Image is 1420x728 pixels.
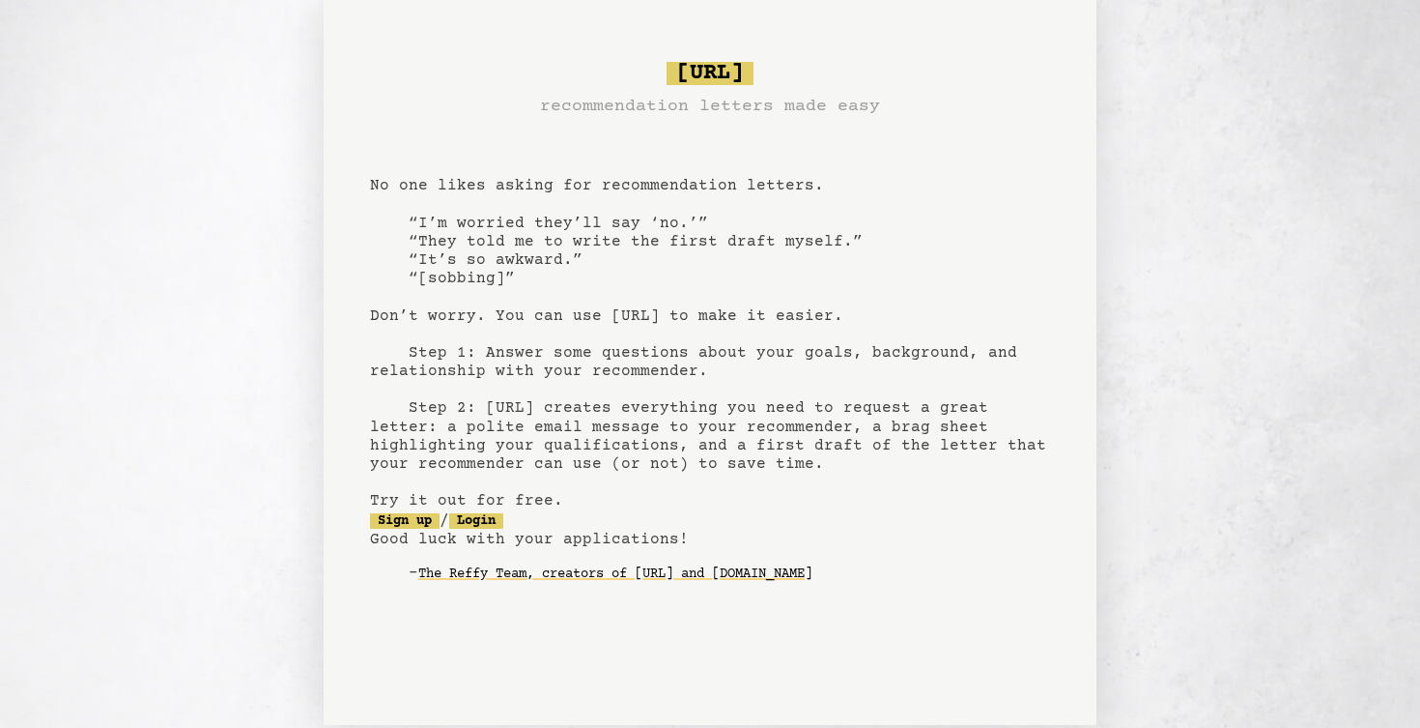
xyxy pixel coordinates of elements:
a: Sign up [370,513,440,529]
pre: No one likes asking for recommendation letters. “I’m worried they’ll say ‘no.’” “They told me to ... [370,54,1050,621]
a: Login [449,513,503,529]
span: [URL] [667,62,753,85]
div: - [409,565,1050,584]
h3: recommendation letters made easy [540,93,880,120]
a: The Reffy Team, creators of [URL] and [DOMAIN_NAME] [418,559,812,590]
